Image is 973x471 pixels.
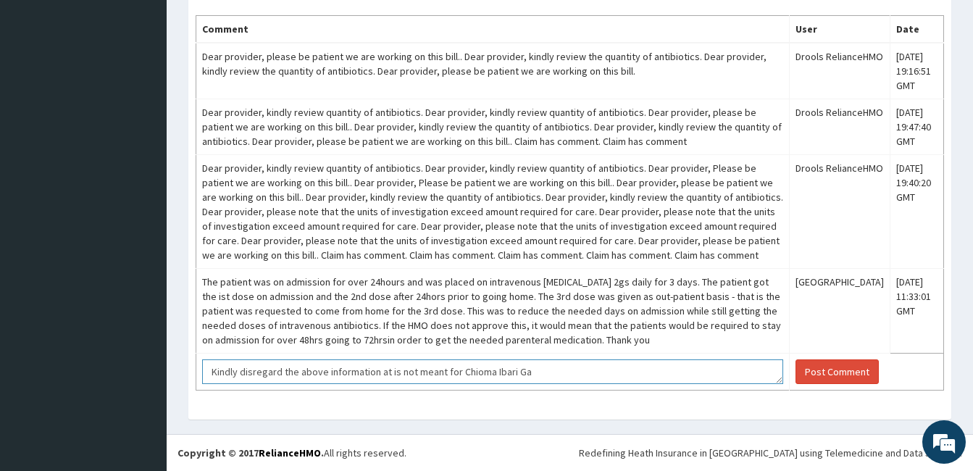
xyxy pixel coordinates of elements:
th: Date [890,16,944,43]
td: Drools RelianceHMO [790,99,890,155]
div: Minimize live chat window [238,7,272,42]
button: Post Comment [795,359,879,384]
td: Dear provider, kindly review quantity of antibiotics. Dear provider, kindly review quantity of an... [196,155,790,269]
td: Drools RelianceHMO [790,43,890,99]
td: [DATE] 19:16:51 GMT [890,43,944,99]
th: Comment [196,16,790,43]
strong: Copyright © 2017 . [178,446,324,459]
th: User [790,16,890,43]
footer: All rights reserved. [167,434,973,471]
td: Drools RelianceHMO [790,155,890,269]
div: Redefining Heath Insurance in [GEOGRAPHIC_DATA] using Telemedicine and Data Science! [579,446,962,460]
td: Dear provider, please be patient we are working on this bill.. Dear provider, kindly review the q... [196,43,790,99]
td: [DATE] 11:33:01 GMT [890,269,944,354]
td: [GEOGRAPHIC_DATA] [790,269,890,354]
textarea: Type your message and hit 'Enter' [7,316,276,367]
td: Dear provider, kindly review quantity of antibiotics. Dear provider, kindly review quantity of an... [196,99,790,155]
textarea: Kindly disregard the above information at is not meant for Chioma Ibari Ga [202,359,783,384]
td: [DATE] 19:40:20 GMT [890,155,944,269]
span: We're online! [84,143,200,289]
td: [DATE] 19:47:40 GMT [890,99,944,155]
a: RelianceHMO [259,446,321,459]
div: Chat with us now [75,81,243,100]
td: The patient was on admission for over 24hours and was placed on intravenous [MEDICAL_DATA] 2gs da... [196,269,790,354]
img: d_794563401_company_1708531726252_794563401 [27,72,59,109]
